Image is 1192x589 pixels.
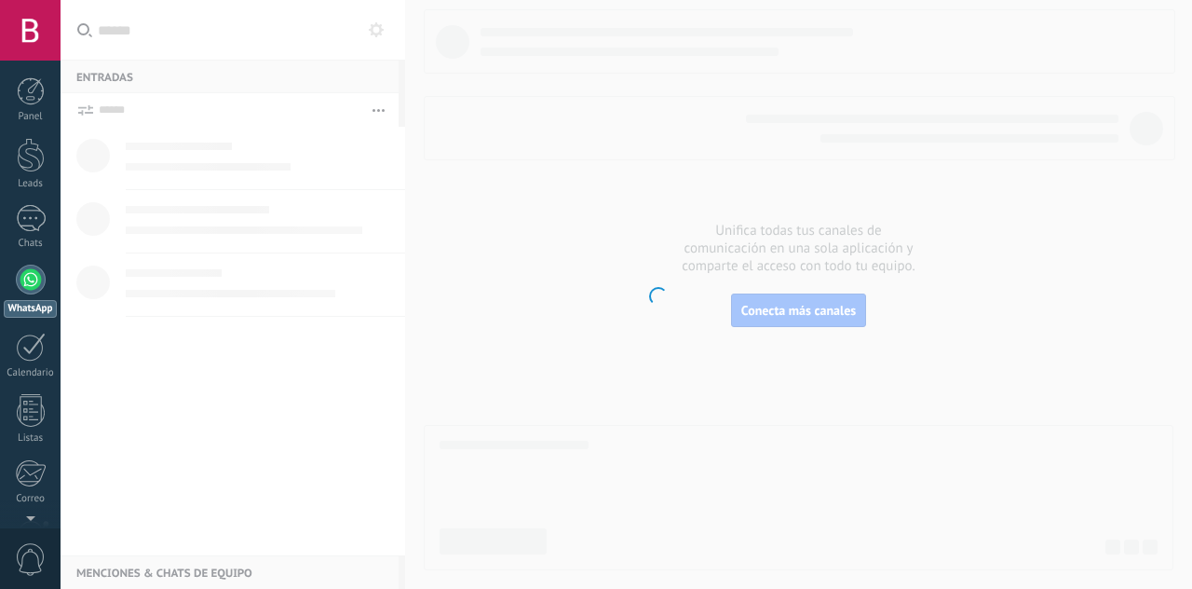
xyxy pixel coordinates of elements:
div: WhatsApp [4,300,57,318]
div: Panel [4,111,58,123]
div: Correo [4,493,58,505]
div: Listas [4,432,58,445]
div: Calendario [4,367,58,379]
div: Leads [4,178,58,190]
div: Chats [4,238,58,250]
